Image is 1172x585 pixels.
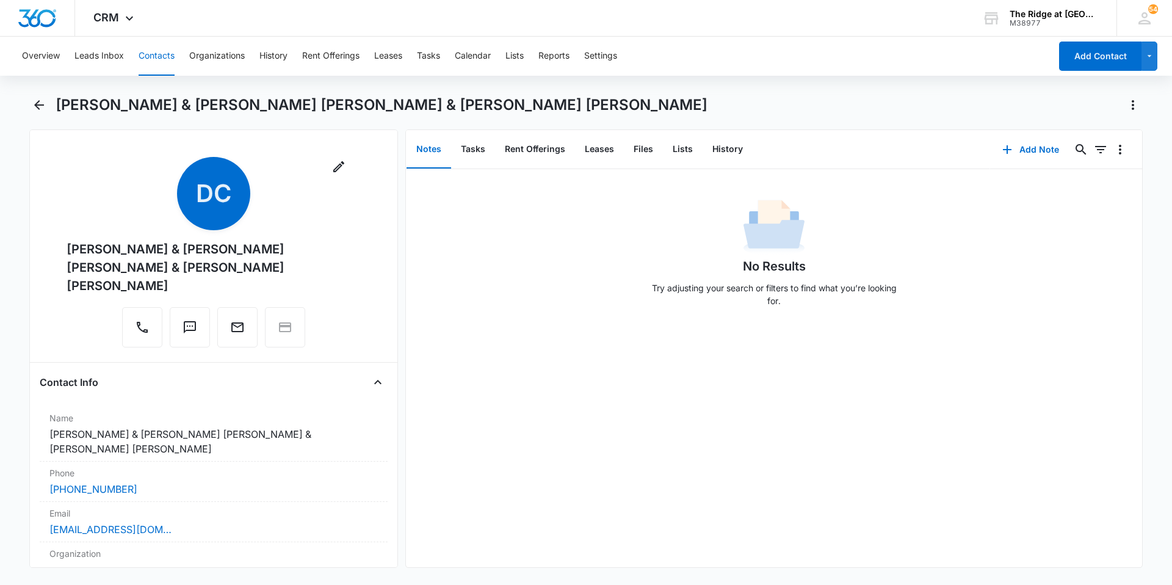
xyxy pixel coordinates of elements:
[1110,140,1130,159] button: Overflow Menu
[49,507,378,520] label: Email
[575,131,624,169] button: Leases
[990,135,1071,164] button: Add Note
[538,37,570,76] button: Reports
[177,157,250,230] span: DC
[302,37,360,76] button: Rent Offerings
[49,482,137,496] a: [PHONE_NUMBER]
[56,96,707,114] h1: [PERSON_NAME] & [PERSON_NAME] [PERSON_NAME] & [PERSON_NAME] [PERSON_NAME]
[1091,140,1110,159] button: Filters
[122,307,162,347] button: Call
[646,282,902,307] p: Try adjusting your search or filters to find what you’re looking for.
[495,131,575,169] button: Rent Offerings
[139,37,175,76] button: Contacts
[1010,9,1099,19] div: account name
[40,542,388,582] div: Organization---
[217,307,258,347] button: Email
[374,37,402,76] button: Leases
[67,240,361,295] div: [PERSON_NAME] & [PERSON_NAME] [PERSON_NAME] & [PERSON_NAME] [PERSON_NAME]
[663,131,703,169] button: Lists
[1148,4,1158,14] div: notifications count
[1059,42,1141,71] button: Add Contact
[451,131,495,169] button: Tasks
[407,131,451,169] button: Notes
[49,467,378,479] label: Phone
[49,547,378,560] label: Organization
[455,37,491,76] button: Calendar
[29,95,48,115] button: Back
[584,37,617,76] button: Settings
[49,522,172,537] a: [EMAIL_ADDRESS][DOMAIN_NAME]
[505,37,524,76] button: Lists
[93,11,119,24] span: CRM
[74,37,124,76] button: Leads Inbox
[40,375,98,390] h4: Contact Info
[49,412,378,424] label: Name
[259,37,288,76] button: History
[743,196,805,257] img: No Data
[122,326,162,336] a: Call
[217,326,258,336] a: Email
[22,37,60,76] button: Overview
[170,326,210,336] a: Text
[703,131,753,169] button: History
[49,427,378,456] dd: [PERSON_NAME] & [PERSON_NAME] [PERSON_NAME] & [PERSON_NAME] [PERSON_NAME]
[40,462,388,502] div: Phone[PHONE_NUMBER]
[40,502,388,542] div: Email[EMAIL_ADDRESS][DOMAIN_NAME]
[1010,19,1099,27] div: account id
[368,372,388,392] button: Close
[417,37,440,76] button: Tasks
[624,131,663,169] button: Files
[1123,95,1143,115] button: Actions
[170,307,210,347] button: Text
[1148,4,1158,14] span: 54
[189,37,245,76] button: Organizations
[1071,140,1091,159] button: Search...
[40,407,388,462] div: Name[PERSON_NAME] & [PERSON_NAME] [PERSON_NAME] & [PERSON_NAME] [PERSON_NAME]
[49,562,378,577] dd: ---
[743,257,806,275] h1: No Results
